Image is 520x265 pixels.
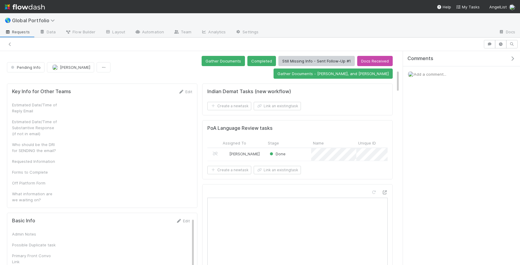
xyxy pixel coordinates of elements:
a: Team [169,28,196,37]
a: Edit [178,89,192,94]
button: Gather Documents - [PERSON_NAME], and [PERSON_NAME] [274,69,393,79]
span: AngelList [489,5,507,9]
div: Help [437,4,451,10]
img: avatar_e0ab5a02-4425-4644-8eca-231d5bcccdf4.png [224,151,228,156]
span: Pending Info [10,65,41,70]
a: Settings [231,28,263,37]
span: Name [313,140,324,146]
div: Forms to Complete [12,169,57,175]
span: Done [268,151,286,156]
a: Analytics [196,28,231,37]
h5: Indian Demat Tasks (new workflow) [207,89,291,95]
span: 🌎 [5,18,11,23]
button: Create a newtask [207,166,251,174]
div: [PERSON_NAME] [223,151,260,157]
div: Primary Front Convo Link [12,253,57,265]
button: Link an existingtask [254,166,301,174]
div: Requested Information [12,158,57,164]
button: Pending Info [7,62,45,72]
span: Assigned To [223,140,246,146]
button: Completed [247,56,276,66]
div: Estimated Date/Time of Substantive Response (if not in email) [12,119,57,137]
button: Docs Received [357,56,393,66]
div: Estimated Date/Time of Reply Email [12,102,57,114]
button: Still Missing Info - Sent Follow-Up #1 [278,56,355,66]
img: avatar_e0ab5a02-4425-4644-8eca-231d5bcccdf4.png [509,4,515,10]
div: Off Platform Form [12,180,57,186]
span: Add a comment... [414,72,446,77]
span: Requests [5,29,30,35]
a: Data [35,28,60,37]
span: Stage [268,140,279,146]
span: Unique ID [358,140,376,146]
button: [PERSON_NAME] [47,62,94,72]
span: Flow Builder [65,29,95,35]
span: [PERSON_NAME] [60,65,90,70]
h5: Basic Info [12,218,35,224]
img: avatar_e0ab5a02-4425-4644-8eca-231d5bcccdf4.png [52,64,58,70]
span: Comments [407,56,433,62]
div: Who should be the DRI for SENDING the email? [12,142,57,154]
button: Create a newtask [207,102,251,110]
img: logo-inverted-e16ddd16eac7371096b0.svg [5,2,45,12]
a: Automation [130,28,169,37]
button: Gather Documents [202,56,245,66]
span: Global Portfolio [12,17,58,23]
a: My Tasks [456,4,480,10]
div: Possible Duplicate task [12,242,57,248]
a: Layout [100,28,130,37]
a: Flow Builder [60,28,100,37]
img: avatar_e0ab5a02-4425-4644-8eca-231d5bcccdf4.png [408,71,414,77]
h5: PoA Language Review tasks [207,125,273,131]
div: What information are we waiting on? [12,191,57,203]
span: My Tasks [456,5,480,9]
div: Admin Notes [12,231,57,237]
h5: Key Info for Other Teams [12,89,71,95]
button: Link an existingtask [254,102,301,110]
a: Docs [494,28,520,37]
a: Edit [176,218,190,223]
span: [PERSON_NAME] [229,151,260,156]
div: Done [268,151,286,157]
